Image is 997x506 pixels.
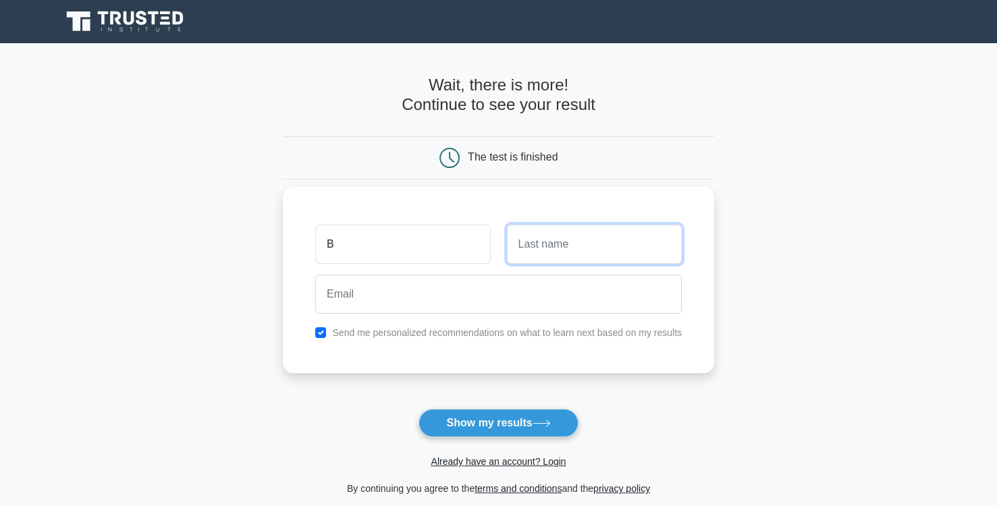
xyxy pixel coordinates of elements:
[275,480,722,497] div: By continuing you agree to the and the
[332,327,682,338] label: Send me personalized recommendations on what to learn next based on my results
[315,225,490,264] input: First name
[419,409,578,437] button: Show my results
[475,483,562,494] a: terms and conditions
[431,456,566,467] a: Already have an account? Login
[593,483,650,494] a: privacy policy
[315,275,682,314] input: Email
[283,76,714,115] h4: Wait, there is more! Continue to see your result
[507,225,682,264] input: Last name
[468,151,558,163] div: The test is finished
